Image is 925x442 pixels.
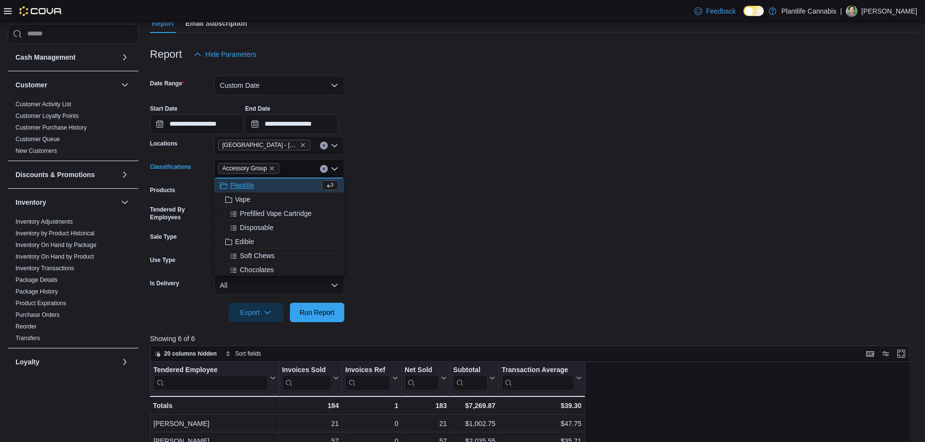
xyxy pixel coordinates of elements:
button: Export [229,303,283,322]
span: Accessory Group [218,163,279,174]
button: Cash Management [16,52,117,62]
span: Soft Chews [240,251,275,261]
span: Edible [235,237,254,246]
button: Customer [119,79,131,91]
span: Dark Mode [743,16,744,16]
a: Purchase Orders [16,311,60,318]
button: Prefilled Vape Cartridge [214,207,344,221]
label: Is Delivery [150,279,179,287]
div: $7,269.87 [453,400,495,411]
a: Inventory On Hand by Package [16,242,97,248]
button: Remove Accessory Group from selection in this group [269,165,275,171]
a: Customer Purchase History [16,124,87,131]
button: Hide Parameters [190,45,260,64]
div: Transaction Average [502,365,573,390]
div: 184 [282,400,338,411]
label: Sale Type [150,233,177,241]
button: Clear input [320,142,328,149]
div: Invoices Sold [282,365,331,390]
span: Plantlife [230,180,254,190]
button: Invoices Ref [345,365,398,390]
span: Feedback [706,6,736,16]
span: Hide Parameters [205,49,256,59]
button: Enter fullscreen [895,348,907,360]
span: Reorder [16,323,36,330]
button: Custom Date [214,76,344,95]
p: Plantlife Cannabis [781,5,836,17]
div: Customer [8,98,138,161]
button: Discounts & Promotions [119,169,131,180]
a: Customer Loyalty Points [16,113,79,119]
input: Press the down key to open a popover containing a calendar. [245,115,338,134]
label: Locations [150,140,178,147]
a: Package History [16,288,58,295]
button: Edible [214,235,344,249]
button: Open list of options [331,142,338,149]
button: 20 columns hidden [151,348,221,360]
div: $39.30 [502,400,581,411]
h3: Customer [16,80,47,90]
div: [PERSON_NAME] [153,418,276,429]
a: Inventory Transactions [16,265,74,272]
button: Net Sold [404,365,447,390]
span: Report [152,14,174,33]
button: Disposable [214,221,344,235]
span: Package History [16,288,58,295]
span: Edmonton - South Common [218,140,310,150]
button: Sort fields [221,348,265,360]
div: Subtotal [453,365,488,375]
span: Prefilled Vape Cartridge [240,209,312,218]
a: Product Expirations [16,300,66,307]
div: Net Sold [404,365,439,375]
label: Tendered By Employees [150,206,210,221]
div: 183 [404,400,447,411]
img: Cova [19,6,63,16]
h3: Report [150,49,182,60]
h3: Inventory [16,197,46,207]
button: Vape [214,193,344,207]
label: Classifications [150,163,191,171]
h3: Discounts & Promotions [16,170,95,180]
button: Invoices Sold [282,365,338,390]
button: Transaction Average [502,365,581,390]
a: New Customers [16,147,57,154]
button: Plantlife [214,179,344,193]
p: Showing 6 of 6 [150,334,917,344]
a: Inventory Adjustments [16,218,73,225]
input: Press the down key to open a popover containing a calendar. [150,115,243,134]
span: Customer Loyalty Points [16,112,79,120]
button: Clear input [320,165,328,173]
div: Invoices Sold [282,365,331,375]
button: Remove Edmonton - South Common from selection in this group [300,142,306,148]
div: Net Sold [404,365,439,390]
label: End Date [245,105,270,113]
button: Run Report [290,303,344,322]
button: Close list of options [331,165,338,173]
div: Subtotal [453,365,488,390]
span: Run Report [300,308,335,317]
div: 21 [404,418,447,429]
a: Feedback [690,1,740,21]
span: Email Subscription [185,14,247,33]
button: Chocolates [214,263,344,277]
label: Start Date [150,105,178,113]
button: Keyboard shortcuts [864,348,876,360]
span: Transfers [16,334,40,342]
span: Purchase Orders [16,311,60,319]
span: New Customers [16,147,57,155]
span: Inventory On Hand by Product [16,253,94,261]
button: Cash Management [119,51,131,63]
a: Inventory by Product Historical [16,230,95,237]
span: Disposable [240,223,273,232]
button: Display options [880,348,891,360]
button: Loyalty [16,357,117,367]
span: Customer Activity List [16,100,71,108]
span: [GEOGRAPHIC_DATA] - [GEOGRAPHIC_DATA] [222,140,298,150]
span: Chocolates [240,265,274,275]
div: Transaction Average [502,365,573,375]
label: Date Range [150,80,185,87]
span: Sort fields [235,350,261,358]
button: Customer [16,80,117,90]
